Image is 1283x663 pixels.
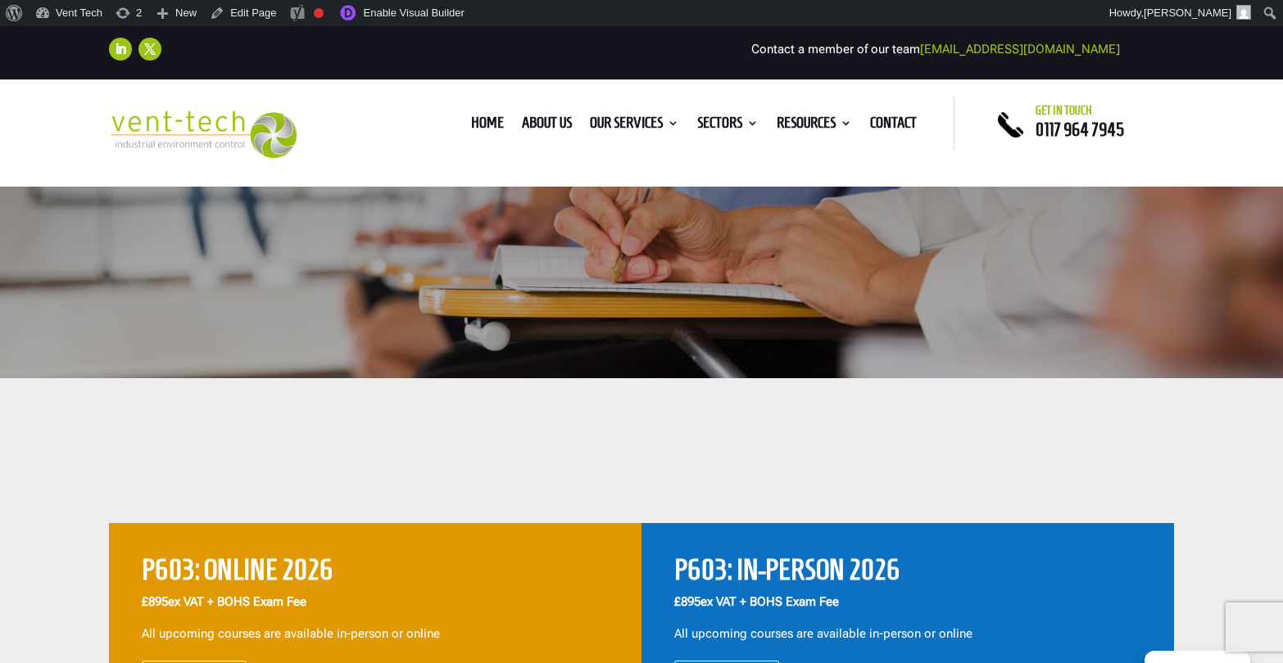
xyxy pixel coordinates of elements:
a: Sectors [697,117,759,135]
a: Home [471,117,504,135]
a: 0117 964 7945 [1036,120,1124,139]
a: About us [522,117,572,135]
strong: ex VAT + BOHS Exam Fee [674,594,839,609]
h2: P603: IN-PERSON 2026 [674,556,1141,593]
a: Contact [870,117,917,135]
span: £895 [674,594,700,609]
img: 2023-09-27T08_35_16.549ZVENT-TECH---Clear-background [109,110,297,159]
a: Follow on X [138,38,161,61]
a: Follow on LinkedIn [109,38,132,61]
h2: P603: ONLINE 2026 [142,556,609,593]
span: Contact a member of our team [751,42,1120,56]
strong: ex VAT + BOHS Exam Fee [142,594,306,609]
span: £895 [142,594,168,609]
p: All upcoming courses are available in-person or online [142,625,609,644]
a: Our Services [590,117,679,135]
p: All upcoming courses are available in-person or online [674,625,1141,644]
span: [PERSON_NAME] [1144,7,1231,19]
div: Focus keyphrase not set [314,8,324,18]
a: [EMAIL_ADDRESS][DOMAIN_NAME] [920,42,1120,56]
span: Get in touch [1036,104,1092,117]
a: Resources [777,117,852,135]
